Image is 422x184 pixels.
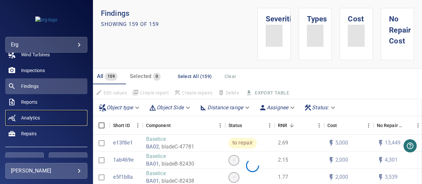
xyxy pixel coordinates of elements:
[21,99,37,105] span: Reports
[267,104,288,111] em: Assignee
[11,39,82,50] div: erg
[207,104,243,111] em: Distance range
[287,121,296,130] button: Sort
[312,104,329,111] em: Status :
[256,102,299,113] div: Assignee
[143,116,225,135] div: Component
[146,102,194,113] div: Object Side
[327,116,337,135] div: The base labour and equipment costs to repair the finding. Does not include the loss of productio...
[21,83,39,90] span: Findings
[5,94,87,110] a: reports noActive
[171,121,180,130] button: Sort
[21,67,45,74] span: Inspections
[93,87,130,98] span: Findings that are included in repair orders will not be updated
[130,73,152,79] span: Selected
[5,37,87,53] div: erg
[5,110,87,126] a: analytics noActive
[21,51,50,58] span: Wind Turbines
[404,121,413,130] button: Sort
[110,116,143,135] div: Short ID
[278,116,287,135] div: Repair Now Ratio: The ratio of the additional incurred cost of repair in 1 year and the cost of r...
[157,104,184,111] em: Object Side
[97,73,104,79] span: All
[175,70,214,83] button: Select All (159)
[377,116,404,135] div: Projected additional costs incurred by waiting 1 year to repair. This is a function of possible i...
[307,8,324,25] h1: Types
[275,116,324,135] div: RNR
[301,102,339,113] div: Status:
[101,8,257,19] p: Findings
[171,87,215,98] span: Apply the latest inspection filter to create repairs
[146,116,171,135] div: Component
[197,102,254,113] div: Distance range
[364,120,374,130] button: Menu
[14,156,36,165] span: Apply
[348,8,365,25] h1: Cost
[5,126,87,142] a: repairs noActive
[49,152,87,168] button: Reset
[133,120,143,130] button: Menu
[106,104,133,111] em: Object type
[5,47,87,63] a: windturbines noActive
[101,20,159,28] p: Showing 159 of 159
[5,63,87,78] a: inspections noActive
[5,152,44,168] button: Apply
[324,116,374,135] div: Cost
[5,78,87,94] a: findings active
[225,116,275,135] div: Status
[35,16,57,23] img: erg-logo
[266,8,283,25] h1: Severities
[105,73,117,80] span: 159
[11,166,82,176] div: [PERSON_NAME]
[389,8,406,47] h1: No Repair Cost
[215,87,242,98] span: Findings that are included in repair orders can not be deleted
[21,130,37,137] span: Repairs
[215,120,225,130] button: Menu
[153,73,161,80] span: 0
[337,121,346,130] button: Sort
[228,116,242,135] div: Status
[265,120,275,130] button: Menu
[57,156,79,165] span: Reset
[96,102,144,113] div: Object type
[21,115,40,121] span: Analytics
[242,121,252,130] button: Sort
[113,116,130,135] div: Short ID
[314,120,324,130] button: Menu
